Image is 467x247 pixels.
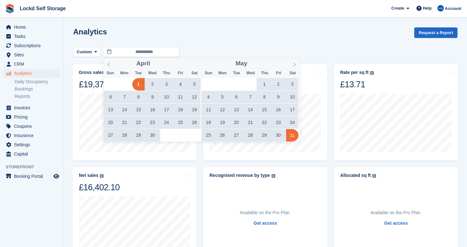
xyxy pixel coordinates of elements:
a: menu [3,103,60,112]
span: Capital [14,149,52,158]
span: April 4, 2025 [174,78,187,91]
span: May 15, 2025 [258,104,271,116]
span: May 18, 2025 [202,116,215,129]
span: Tasks [14,32,52,41]
span: Settings [14,140,52,149]
span: Coupons [14,122,52,131]
span: Wed [145,71,159,75]
span: April 2, 2025 [146,78,159,91]
input: Year [247,60,267,67]
div: £19,379.61 [79,79,120,90]
img: stora-icon-8386f47178a22dfd0bd8f6a31ec36ba5ce8667c1dd55bd0f319d3a0aa187defe.svg [5,4,15,13]
img: icon-info-grey-7440780725fd019a000dd9b08b2336e03edf1995a4989e88bcd33f0948082b44.svg [372,174,376,178]
span: April 26, 2025 [188,116,201,129]
span: Tue [131,71,145,75]
a: menu [3,60,60,69]
span: May 8, 2025 [258,91,271,103]
span: April 21, 2025 [118,116,131,129]
span: Sun [103,71,117,75]
span: May 7, 2025 [244,91,257,103]
a: menu [3,122,60,131]
span: Account [445,5,461,12]
span: Subscriptions [14,41,52,50]
span: Sat [188,71,202,75]
span: April 10, 2025 [160,91,173,103]
span: May 23, 2025 [272,116,285,129]
span: April 18, 2025 [174,104,187,116]
span: May 11, 2025 [202,104,215,116]
span: Create [391,5,404,11]
button: Custom [73,47,100,57]
span: Insurance [14,131,52,140]
span: May 10, 2025 [286,91,299,103]
span: Home [14,23,52,32]
span: May 9, 2025 [272,91,285,103]
span: May 27, 2025 [230,129,243,142]
span: Sites [14,50,52,59]
span: May 14, 2025 [244,104,257,116]
span: April 11, 2025 [174,91,187,103]
span: May 1, 2025 [258,78,271,91]
span: Invoices [14,103,52,112]
span: April 20, 2025 [104,116,117,129]
a: menu [3,50,60,59]
a: Get access [254,220,277,227]
span: Wed [244,71,258,75]
div: Allocated sq ft [340,173,371,178]
span: April 6, 2025 [104,91,117,103]
span: April 25, 2025 [174,116,187,129]
span: Custom [77,49,92,55]
span: April 14, 2025 [118,104,131,116]
span: May 31, 2025 [286,129,299,142]
span: April 28, 2025 [118,129,131,142]
span: Sat [286,71,300,75]
span: April 5, 2025 [188,78,201,91]
a: Get access [384,220,408,227]
a: Reports [15,93,60,99]
span: May 30, 2025 [272,129,285,142]
input: Year [150,60,170,67]
a: menu [3,172,60,181]
div: £13.71 [340,79,374,90]
a: menu [3,131,60,140]
p: Available on the Pro Plan. [240,209,291,216]
span: April 19, 2025 [188,104,201,116]
span: April 27, 2025 [104,129,117,142]
span: April 22, 2025 [132,116,145,129]
span: Tue [230,71,244,75]
span: May 6, 2025 [230,91,243,103]
span: April 17, 2025 [160,104,173,116]
span: May 4, 2025 [202,91,215,103]
span: April 24, 2025 [160,116,173,129]
button: Request a Report [414,27,457,38]
div: Net sales [79,173,98,178]
h2: Analytics [73,27,107,36]
span: Help [423,5,432,11]
span: April 13, 2025 [104,104,117,116]
span: May 12, 2025 [216,104,229,116]
span: May [236,61,247,67]
a: Preview store [52,172,60,180]
span: April 9, 2025 [146,91,159,103]
div: Recognised revenue by type [209,173,270,178]
span: May 26, 2025 [216,129,229,142]
span: April [136,61,150,67]
span: May 17, 2025 [286,104,299,116]
img: icon-info-grey-7440780725fd019a000dd9b08b2336e03edf1995a4989e88bcd33f0948082b44.svg [370,71,374,75]
a: menu [3,113,60,121]
span: Storefront [6,164,63,170]
img: icon-info-grey-7440780725fd019a000dd9b08b2336e03edf1995a4989e88bcd33f0948082b44.svg [271,174,275,178]
span: April 8, 2025 [132,91,145,103]
span: Mon [216,71,230,75]
span: April 7, 2025 [118,91,131,103]
a: Bookings [15,86,60,92]
a: menu [3,32,60,41]
img: icon-info-grey-7440780725fd019a000dd9b08b2336e03edf1995a4989e88bcd33f0948082b44.svg [100,174,104,178]
span: Mon [117,71,131,75]
div: Rate per sq ft [340,70,368,75]
a: menu [3,23,60,32]
img: Jonny Bleach [437,5,444,11]
span: May 28, 2025 [244,129,257,142]
span: May 21, 2025 [244,116,257,129]
span: April 30, 2025 [146,129,159,142]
